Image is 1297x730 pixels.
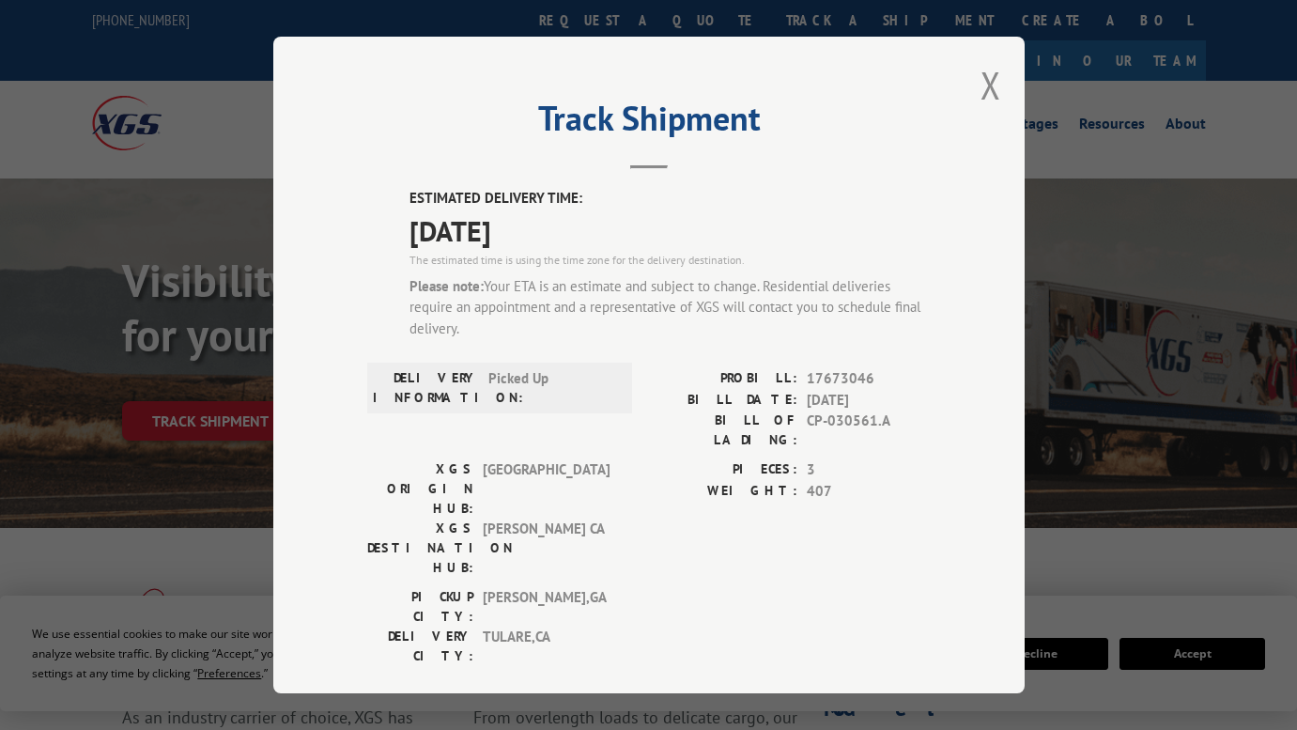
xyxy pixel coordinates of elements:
[807,411,931,450] span: CP-030561.A
[483,459,610,519] span: [GEOGRAPHIC_DATA]
[649,411,797,450] label: BILL OF LADING:
[807,389,931,411] span: [DATE]
[649,480,797,502] label: WEIGHT:
[488,368,615,408] span: Picked Up
[807,459,931,481] span: 3
[649,459,797,481] label: PIECES:
[980,60,1001,110] button: Close modal
[367,587,473,627] label: PICKUP CITY:
[807,480,931,502] span: 407
[483,587,610,627] span: [PERSON_NAME] , GA
[409,188,931,210] label: ESTIMATED DELIVERY TIME:
[807,368,931,390] span: 17673046
[409,209,931,251] span: [DATE]
[649,389,797,411] label: BILL DATE:
[367,519,473,578] label: XGS DESTINATION HUB:
[367,627,473,666] label: DELIVERY CITY:
[483,627,610,666] span: TULARE , CA
[367,459,473,519] label: XGS ORIGIN HUB:
[409,275,931,339] div: Your ETA is an estimate and subject to change. Residential deliveries require an appointment and ...
[483,519,610,578] span: [PERSON_NAME] CA
[367,105,931,141] h2: Track Shipment
[409,276,484,294] strong: Please note:
[649,368,797,390] label: PROBILL:
[409,251,931,268] div: The estimated time is using the time zone for the delivery destination.
[373,368,479,408] label: DELIVERY INFORMATION:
